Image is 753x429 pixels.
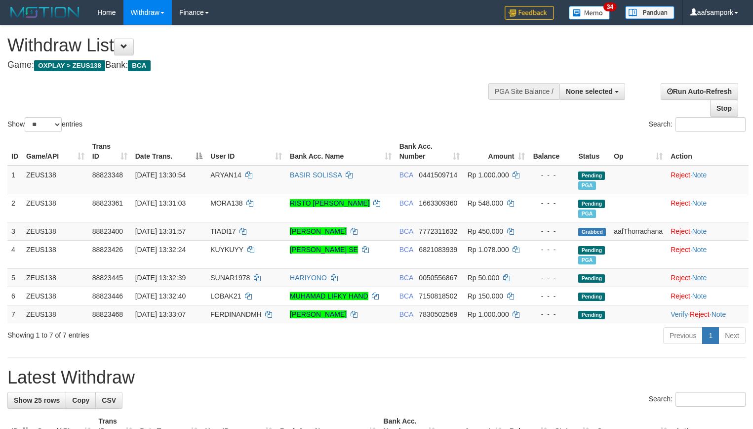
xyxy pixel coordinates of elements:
[34,60,105,71] span: OXPLAY > ZEUS138
[399,227,413,235] span: BCA
[671,274,690,282] a: Reject
[210,310,261,318] span: FERDINANDMH
[66,392,96,409] a: Copy
[419,199,457,207] span: Copy 1663309360 to clipboard
[505,6,554,20] img: Feedback.jpg
[649,392,746,407] label: Search:
[675,117,746,132] input: Search:
[671,292,690,300] a: Reject
[22,166,88,194] td: ZEUS138
[210,227,236,235] span: TIADI17
[88,137,131,166] th: Trans ID: activate to sort column ascending
[92,227,123,235] span: 88823400
[533,309,570,319] div: - - -
[468,246,509,254] span: Rp 1.078.000
[578,274,605,283] span: Pending
[578,172,605,180] span: Pending
[92,171,123,179] span: 88823348
[7,326,306,340] div: Showing 1 to 7 of 7 entries
[578,200,605,208] span: Pending
[14,396,60,404] span: Show 25 rows
[22,287,88,305] td: ZEUS138
[210,171,241,179] span: ARYAN14
[7,137,22,166] th: ID
[419,227,457,235] span: Copy 7772311632 to clipboard
[399,246,413,254] span: BCA
[7,268,22,287] td: 5
[533,198,570,208] div: - - -
[290,227,347,235] a: [PERSON_NAME]
[131,137,207,166] th: Date Trans.: activate to sort column descending
[290,310,347,318] a: [PERSON_NAME]
[649,117,746,132] label: Search:
[578,246,605,255] span: Pending
[663,327,703,344] a: Previous
[22,137,88,166] th: Game/API: activate to sort column ascending
[128,60,150,71] span: BCA
[578,228,606,236] span: Grabbed
[603,2,617,11] span: 34
[290,199,370,207] a: RISTO [PERSON_NAME]
[692,227,707,235] a: Note
[135,199,186,207] span: [DATE] 13:31:03
[135,310,186,318] span: [DATE] 13:33:07
[718,327,746,344] a: Next
[92,246,123,254] span: 88823426
[529,137,574,166] th: Balance
[92,292,123,300] span: 88823446
[578,311,605,319] span: Pending
[290,171,342,179] a: BASIR SOLISSA
[468,199,503,207] span: Rp 548.000
[533,273,570,283] div: - - -
[667,166,749,194] td: ·
[419,310,457,318] span: Copy 7830502569 to clipboard
[210,199,242,207] span: MORA138
[7,240,22,268] td: 4
[692,274,707,282] a: Note
[667,194,749,222] td: ·
[399,199,413,207] span: BCA
[290,274,327,282] a: HARIYONO
[468,171,509,179] span: Rp 1.000.000
[610,137,667,166] th: Op: activate to sort column ascending
[675,392,746,407] input: Search:
[692,199,707,207] a: Note
[692,246,707,254] a: Note
[135,274,186,282] span: [DATE] 13:32:39
[710,100,738,117] a: Stop
[7,305,22,323] td: 7
[135,246,186,254] span: [DATE] 13:32:24
[290,292,368,300] a: MUHAMAD LIFKY HAND
[468,292,503,300] span: Rp 150.000
[290,246,358,254] a: [PERSON_NAME] SE
[419,274,457,282] span: Copy 0050556867 to clipboard
[661,83,738,100] a: Run Auto-Refresh
[7,392,66,409] a: Show 25 rows
[712,310,726,318] a: Note
[7,194,22,222] td: 2
[468,274,500,282] span: Rp 50.000
[533,226,570,236] div: - - -
[533,245,570,255] div: - - -
[702,327,719,344] a: 1
[667,305,749,323] td: · ·
[135,227,186,235] span: [DATE] 13:31:57
[419,171,457,179] span: Copy 0441509714 to clipboard
[7,36,492,55] h1: Withdraw List
[7,287,22,305] td: 6
[578,293,605,301] span: Pending
[22,222,88,240] td: ZEUS138
[399,310,413,318] span: BCA
[468,310,509,318] span: Rp 1.000.000
[574,137,610,166] th: Status
[92,310,123,318] span: 88823468
[533,170,570,180] div: - - -
[72,396,89,404] span: Copy
[578,210,595,218] span: Marked by aafsolysreylen
[95,392,122,409] a: CSV
[671,246,690,254] a: Reject
[210,246,243,254] span: KUYKUYY
[419,246,457,254] span: Copy 6821083939 to clipboard
[210,292,241,300] span: LOBAK21
[102,396,116,404] span: CSV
